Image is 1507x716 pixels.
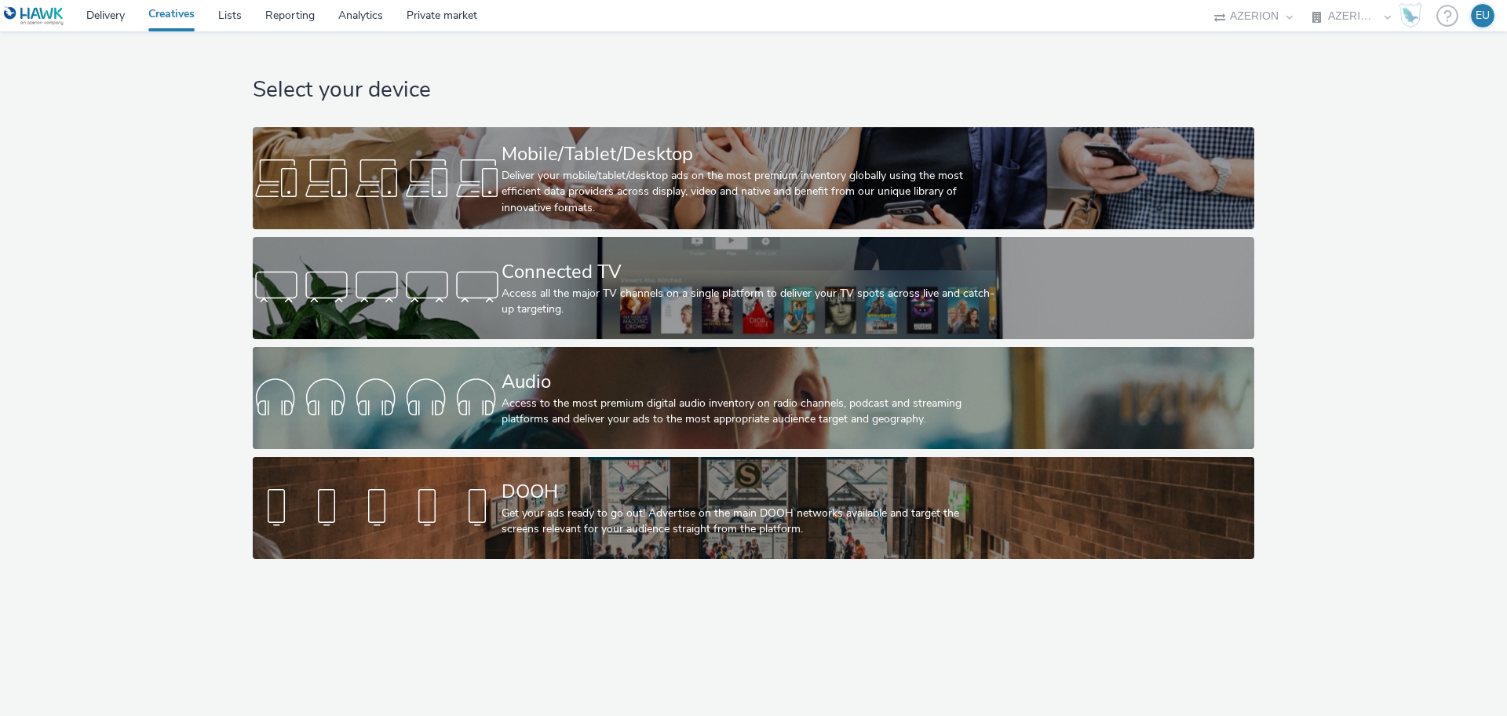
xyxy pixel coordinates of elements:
[253,75,1253,105] h1: Select your device
[253,457,1253,559] a: DOOHGet your ads ready to go out! Advertise on the main DOOH networks available and target the sc...
[502,258,999,286] div: Connected TV
[502,478,999,506] div: DOOH
[1399,3,1422,28] img: Hawk Academy
[253,237,1253,339] a: Connected TVAccess all the major TV channels on a single platform to deliver your TV spots across...
[502,396,999,428] div: Access to the most premium digital audio inventory on radio channels, podcast and streaming platf...
[1476,4,1490,27] div: EU
[502,506,999,538] div: Get your ads ready to go out! Advertise on the main DOOH networks available and target the screen...
[4,6,64,26] img: undefined Logo
[502,286,999,318] div: Access all the major TV channels on a single platform to deliver your TV spots across live and ca...
[502,141,999,168] div: Mobile/Tablet/Desktop
[502,368,999,396] div: Audio
[502,168,999,216] div: Deliver your mobile/tablet/desktop ads on the most premium inventory globally using the most effi...
[1399,3,1429,28] a: Hawk Academy
[253,127,1253,229] a: Mobile/Tablet/DesktopDeliver your mobile/tablet/desktop ads on the most premium inventory globall...
[253,347,1253,449] a: AudioAccess to the most premium digital audio inventory on radio channels, podcast and streaming ...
